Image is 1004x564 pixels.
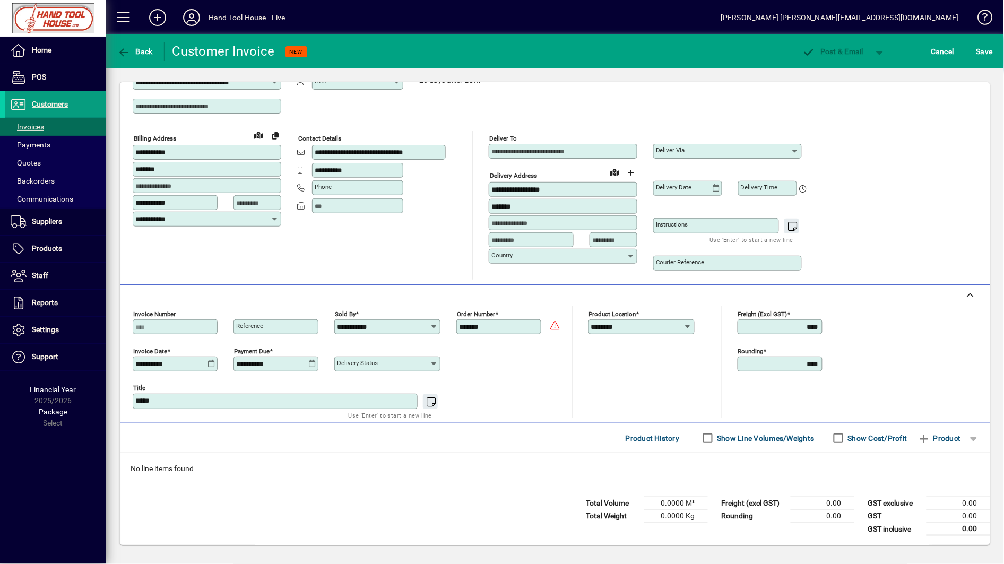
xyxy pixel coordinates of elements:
[656,258,705,266] mat-label: Courier Reference
[863,523,927,536] td: GST inclusive
[5,236,106,262] a: Products
[175,8,209,27] button: Profile
[716,497,791,510] td: Freight (excl GST)
[349,409,432,421] mat-hint: Use 'Enter' to start a new line
[927,523,990,536] td: 0.00
[5,136,106,154] a: Payments
[976,43,993,60] span: ave
[581,510,644,523] td: Total Weight
[5,64,106,91] a: POS
[927,497,990,510] td: 0.00
[337,359,378,367] mat-label: Delivery status
[797,42,869,61] button: Post & Email
[715,433,815,444] label: Show Line Volumes/Weights
[250,126,267,143] a: View on map
[791,510,854,523] td: 0.00
[5,209,106,235] a: Suppliers
[741,184,778,191] mat-label: Delivery time
[120,453,990,485] div: No line items found
[141,8,175,27] button: Add
[133,348,167,355] mat-label: Invoice date
[821,47,826,56] span: P
[491,251,513,259] mat-label: Country
[32,298,58,307] span: Reports
[802,47,864,56] span: ost & Email
[710,233,793,246] mat-hint: Use 'Enter' to start a new line
[929,42,957,61] button: Cancel
[457,310,495,318] mat-label: Order number
[974,42,996,61] button: Save
[5,154,106,172] a: Quotes
[846,433,907,444] label: Show Cost/Profit
[209,9,285,26] div: Hand Tool House - Live
[644,510,708,523] td: 0.0000 Kg
[117,47,153,56] span: Back
[32,217,62,225] span: Suppliers
[32,325,59,334] span: Settings
[11,141,50,149] span: Payments
[267,127,284,144] button: Copy to Delivery address
[5,263,106,289] a: Staff
[32,244,62,253] span: Products
[970,2,991,37] a: Knowledge Base
[11,195,73,203] span: Communications
[738,310,787,318] mat-label: Freight (excl GST)
[32,46,51,54] span: Home
[335,310,356,318] mat-label: Sold by
[11,177,55,185] span: Backorders
[32,100,68,108] span: Customers
[621,429,684,448] button: Product History
[234,348,270,355] mat-label: Payment due
[5,190,106,208] a: Communications
[133,310,176,318] mat-label: Invoice number
[644,497,708,510] td: 0.0000 M³
[721,9,959,26] div: [PERSON_NAME] [PERSON_NAME][EMAIL_ADDRESS][DOMAIN_NAME]
[656,221,688,228] mat-label: Instructions
[133,385,145,392] mat-label: Title
[918,430,961,447] span: Product
[589,310,636,318] mat-label: Product location
[863,510,927,523] td: GST
[738,348,764,355] mat-label: Rounding
[791,497,854,510] td: 0.00
[606,163,623,180] a: View on map
[39,407,67,416] span: Package
[32,73,46,81] span: POS
[931,43,955,60] span: Cancel
[30,385,76,394] span: Financial Year
[236,322,263,329] mat-label: Reference
[623,164,640,181] button: Choose address
[976,47,981,56] span: S
[656,184,692,191] mat-label: Delivery date
[581,497,644,510] td: Total Volume
[5,172,106,190] a: Backorders
[863,497,927,510] td: GST exclusive
[5,37,106,64] a: Home
[489,135,517,142] mat-label: Deliver To
[5,118,106,136] a: Invoices
[5,290,106,316] a: Reports
[927,510,990,523] td: 0.00
[5,344,106,370] a: Support
[172,43,275,60] div: Customer Invoice
[315,183,332,190] mat-label: Phone
[32,271,48,280] span: Staff
[290,48,303,55] span: NEW
[106,42,165,61] app-page-header-button: Back
[11,159,41,167] span: Quotes
[11,123,44,131] span: Invoices
[32,352,58,361] span: Support
[716,510,791,523] td: Rounding
[656,146,685,154] mat-label: Deliver via
[115,42,155,61] button: Back
[913,429,966,448] button: Product
[626,430,680,447] span: Product History
[5,317,106,343] a: Settings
